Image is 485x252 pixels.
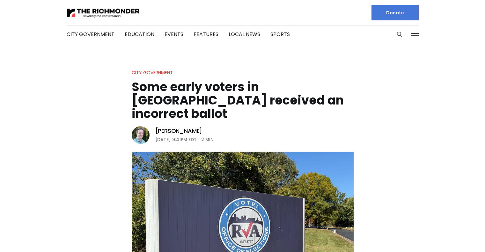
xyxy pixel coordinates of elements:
span: 2 min [201,136,214,143]
a: Sports [270,31,290,38]
img: The Richmonder [67,7,140,18]
img: Michael Phillips [132,126,150,144]
a: City Government [67,31,114,38]
a: Local News [229,31,260,38]
a: Education [125,31,154,38]
a: Events [165,31,183,38]
button: Search this site [395,30,404,39]
a: Features [194,31,218,38]
h1: Some early voters in [GEOGRAPHIC_DATA] received an incorrect ballot [132,80,354,120]
a: Donate [371,5,419,20]
a: [PERSON_NAME] [155,127,202,135]
iframe: portal-trigger [431,221,485,252]
a: City Government [132,69,173,76]
time: [DATE] 9:41PM EDT [155,136,197,143]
